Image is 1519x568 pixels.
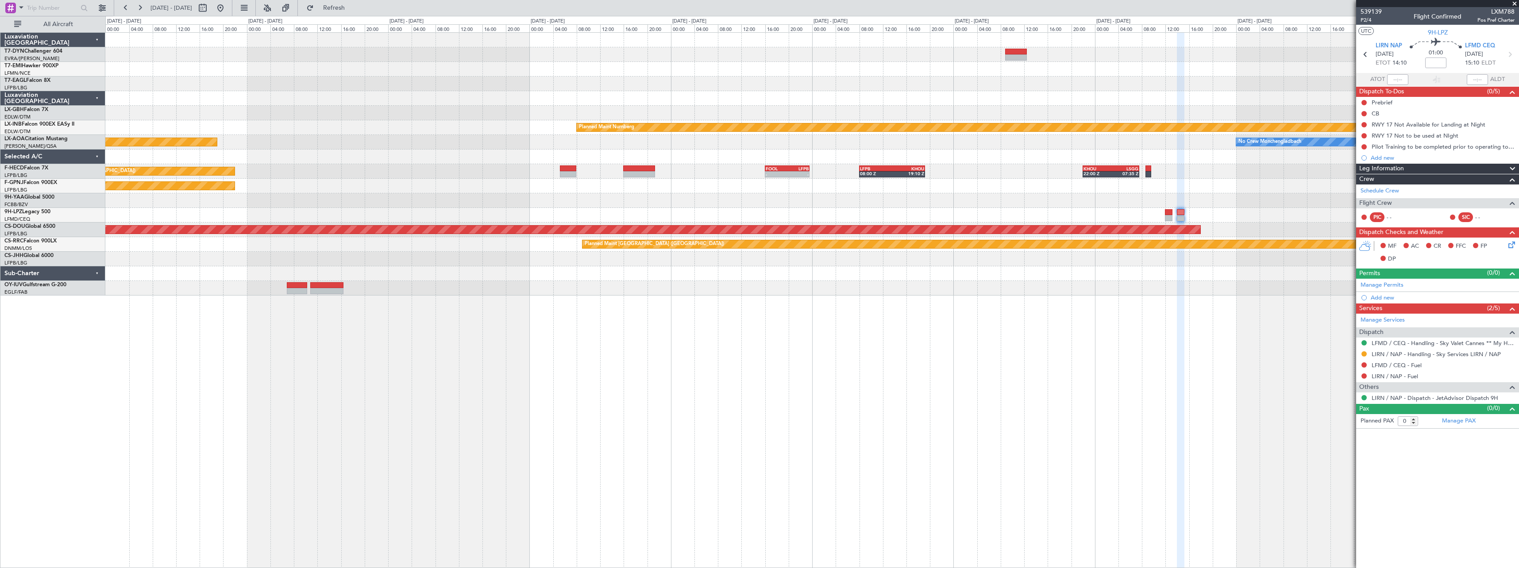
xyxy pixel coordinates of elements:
[860,171,892,176] div: 08:00 Z
[1370,75,1385,84] span: ATOT
[1359,303,1382,314] span: Services
[4,201,28,208] a: FCBB/BZV
[302,1,355,15] button: Refresh
[176,24,200,32] div: 12:00
[4,253,23,258] span: CS-JHH
[1429,49,1443,58] span: 01:00
[4,195,54,200] a: 9H-YAAGlobal 5000
[577,24,600,32] div: 08:00
[1307,24,1330,32] div: 12:00
[4,70,31,77] a: LFMN/NCE
[388,24,412,32] div: 00:00
[1458,212,1473,222] div: SIC
[1376,50,1394,59] span: [DATE]
[892,171,924,176] div: 19:10 Z
[1361,16,1382,24] span: P2/4
[1213,24,1236,32] div: 20:00
[930,24,953,32] div: 20:00
[1358,27,1374,35] button: UTC
[1414,12,1461,21] div: Flight Confirmed
[579,121,634,134] div: Planned Maint Nurnberg
[1359,382,1379,392] span: Others
[436,24,459,32] div: 08:00
[1371,154,1515,161] div: Add new
[4,114,31,120] a: EDLW/DTM
[1260,24,1283,32] div: 04:00
[4,63,22,69] span: T7-EMI
[129,24,153,32] div: 04:00
[1359,164,1404,174] span: Leg Information
[1465,59,1479,68] span: 15:10
[1372,121,1485,128] div: RWY 17 Not Available for Landing at Night
[4,224,55,229] a: CS-DOUGlobal 6500
[1372,350,1501,358] a: LIRN / NAP - Handling - Sky Services LIRN / NAP
[766,166,787,171] div: FOOL
[4,49,24,54] span: T7-DYN
[1189,24,1213,32] div: 16:00
[1372,132,1458,139] div: RWY 17 Not to be used at NIght
[1388,255,1396,264] span: DP
[1361,417,1394,426] label: Planned PAX
[1487,268,1500,277] span: (0/0)
[1388,242,1396,251] span: MF
[482,24,506,32] div: 16:00
[506,24,529,32] div: 20:00
[4,289,27,296] a: EGLF/FAB
[1361,187,1399,196] a: Schedule Crew
[892,166,924,171] div: KHOU
[1118,24,1142,32] div: 04:00
[765,24,789,32] div: 16:00
[4,180,23,185] span: F-GPNJ
[294,24,317,32] div: 08:00
[1024,24,1048,32] div: 12:00
[1434,242,1441,251] span: CR
[1456,242,1466,251] span: FFC
[1392,59,1407,68] span: 14:10
[223,24,247,32] div: 20:00
[1354,24,1377,32] div: 20:00
[4,172,27,179] a: LFPB/LBG
[1372,394,1498,402] a: LIRN / NAP - Dispatch - JetAdvisor Dispatch 9H
[787,166,809,171] div: LFPB
[23,21,93,27] span: All Aircraft
[4,84,27,91] a: LFPB/LBG
[1284,24,1307,32] div: 08:00
[1083,171,1111,176] div: 22:00 Z
[1387,74,1408,85] input: --:--
[1477,16,1515,24] span: Pos Pref Charter
[4,122,74,127] a: LX-INBFalcon 900EX EASy II
[389,18,424,25] div: [DATE] - [DATE]
[4,107,24,112] span: LX-GBH
[1361,7,1382,16] span: 539139
[1411,242,1419,251] span: AC
[953,24,977,32] div: 00:00
[1359,269,1380,279] span: Permits
[1361,281,1403,290] a: Manage Permits
[1236,24,1260,32] div: 00:00
[1370,212,1384,222] div: PIC
[1487,303,1500,313] span: (2/5)
[27,1,78,15] input: Trip Number
[529,24,553,32] div: 00:00
[248,18,282,25] div: [DATE] - [DATE]
[1096,18,1130,25] div: [DATE] - [DATE]
[4,282,23,288] span: OY-IUV
[4,128,31,135] a: EDLW/DTM
[1095,24,1118,32] div: 00:00
[1048,24,1071,32] div: 16:00
[883,24,906,32] div: 12:00
[317,24,341,32] div: 12:00
[906,24,930,32] div: 16:00
[4,165,24,171] span: F-HECD
[553,24,577,32] div: 04:00
[316,5,353,11] span: Refresh
[1372,372,1418,380] a: LIRN / NAP - Fuel
[1487,87,1500,96] span: (0/5)
[4,165,48,171] a: F-HECDFalcon 7X
[4,49,62,54] a: T7-DYNChallenger 604
[10,17,96,31] button: All Aircraft
[671,24,694,32] div: 00:00
[1372,339,1515,347] a: LFMD / CEQ - Handling - Sky Valet Cannes ** My Handling**LFMD / CEQ
[270,24,294,32] div: 04:00
[1465,50,1483,59] span: [DATE]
